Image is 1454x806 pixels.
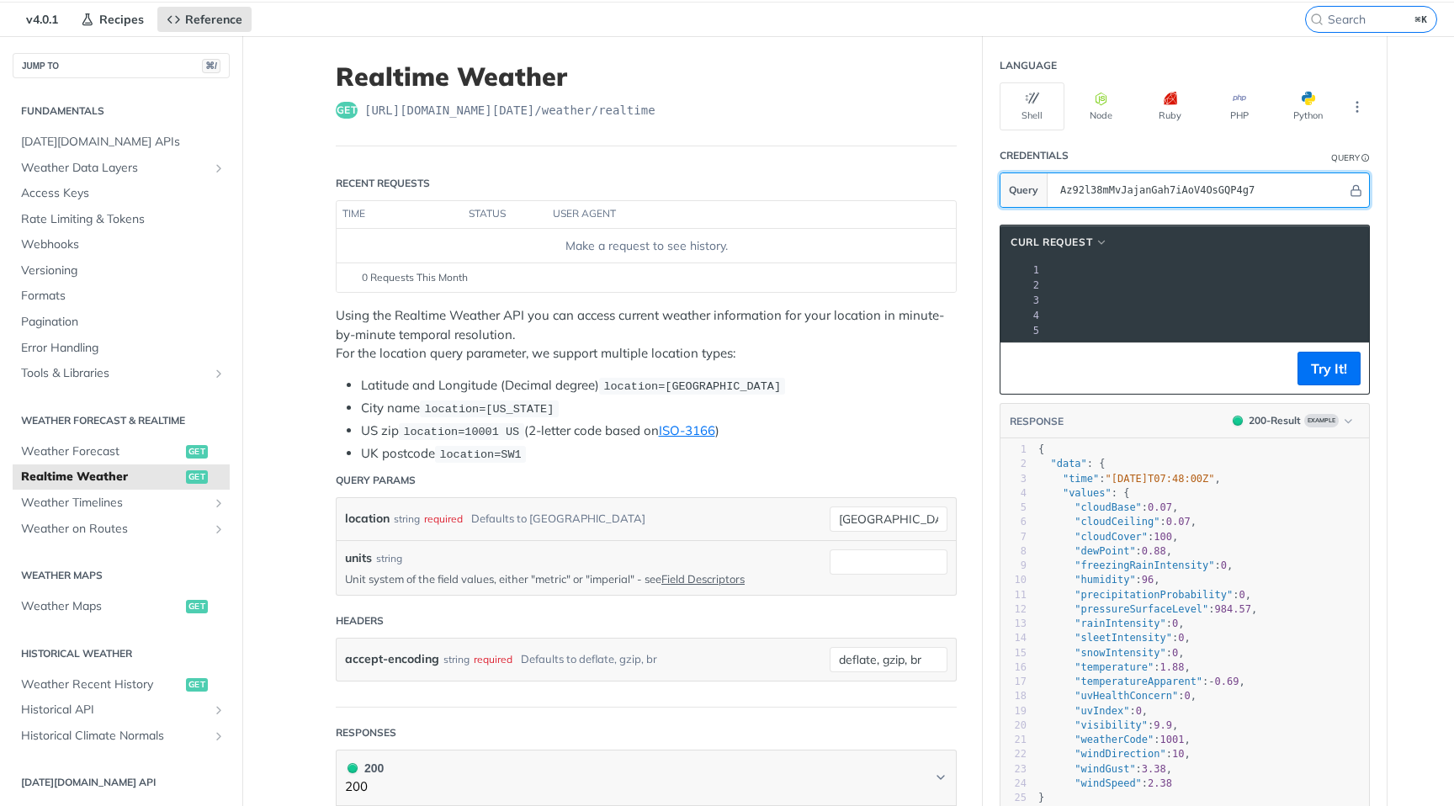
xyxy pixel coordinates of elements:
[21,365,208,382] span: Tools & Libraries
[13,130,230,155] a: [DATE][DOMAIN_NAME] APIs
[212,162,226,175] button: Show subpages for Weather Data Layers
[1345,94,1370,119] button: More Languages
[1063,473,1099,485] span: "time"
[376,551,402,566] div: string
[1172,618,1178,629] span: 0
[186,678,208,692] span: get
[1000,82,1064,130] button: Shell
[186,445,208,459] span: get
[1172,647,1178,659] span: 0
[72,7,153,32] a: Recipes
[1160,661,1185,673] span: 1.88
[1075,763,1135,775] span: "windGust"
[1000,588,1027,602] div: 11
[1013,278,1042,293] div: 2
[185,12,242,27] span: Reference
[1038,559,1233,571] span: : ,
[337,201,463,228] th: time
[1075,647,1165,659] span: "snowIntensity"
[1411,11,1432,28] kbd: ⌘K
[362,270,468,285] span: 0 Requests This Month
[336,306,957,363] p: Using the Realtime Weather API you can access current weather information for your location in mi...
[1000,617,1027,631] div: 13
[13,568,230,583] h2: Weather Maps
[463,201,547,228] th: status
[212,522,226,536] button: Show subpages for Weather on Routes
[1160,734,1185,745] span: 1001
[1009,413,1064,430] button: RESPONSE
[1136,705,1142,717] span: 0
[1000,573,1027,587] div: 10
[1069,82,1133,130] button: Node
[1000,747,1027,761] div: 22
[1304,414,1339,427] span: Example
[1331,151,1360,164] div: Query
[1075,574,1135,586] span: "humidity"
[21,314,226,331] span: Pagination
[1075,618,1165,629] span: "rainIntensity"
[1000,602,1027,617] div: 12
[659,422,715,438] a: ISO-3166
[348,763,358,773] span: 200
[1350,99,1365,114] svg: More ellipsis
[21,262,226,279] span: Versioning
[424,403,554,416] span: location=[US_STATE]
[361,399,957,418] li: City name
[1172,748,1184,760] span: 10
[1000,457,1027,471] div: 2
[1000,762,1027,777] div: 23
[336,473,416,488] div: Query Params
[13,646,230,661] h2: Historical Weather
[1038,734,1191,745] span: : ,
[13,207,230,232] a: Rate Limiting & Tokens
[21,160,208,177] span: Weather Data Layers
[1154,531,1172,543] span: 100
[1075,734,1154,745] span: "weatherCode"
[1000,675,1027,689] div: 17
[21,340,226,357] span: Error Handling
[1038,763,1172,775] span: : ,
[1005,234,1114,251] button: cURL Request
[1221,559,1227,571] span: 0
[21,443,182,460] span: Weather Forecast
[13,724,230,749] a: Historical Climate NormalsShow subpages for Historical Climate Normals
[13,517,230,542] a: Weather on RoutesShow subpages for Weather on Routes
[1000,719,1027,733] div: 20
[1038,647,1185,659] span: : ,
[13,232,230,257] a: Webhooks
[21,134,226,151] span: [DATE][DOMAIN_NAME] APIs
[336,176,430,191] div: Recent Requests
[1000,704,1027,719] div: 19
[1075,676,1202,687] span: "temperatureApparent"
[1038,632,1191,644] span: : ,
[212,367,226,380] button: Show subpages for Tools & Libraries
[13,284,230,309] a: Formats
[1142,545,1166,557] span: 0.88
[1038,574,1160,586] span: : ,
[1215,603,1251,615] span: 984.57
[1000,58,1057,73] div: Language
[1075,531,1148,543] span: "cloudCover"
[1075,516,1159,528] span: "cloudCeiling"
[212,703,226,717] button: Show subpages for Historical API
[1075,661,1154,673] span: "temperature"
[21,702,208,719] span: Historical API
[1310,13,1324,26] svg: Search
[1038,792,1044,803] span: }
[1075,719,1148,731] span: "visibility"
[1000,559,1027,573] div: 9
[13,336,230,361] a: Error Handling
[21,236,226,253] span: Webhooks
[1000,148,1069,163] div: Credentials
[1038,748,1191,760] span: : ,
[13,310,230,335] a: Pagination
[13,464,230,490] a: Realtime Weatherget
[212,729,226,743] button: Show subpages for Historical Climate Normals
[1148,501,1172,513] span: 0.07
[186,600,208,613] span: get
[1038,676,1245,687] span: : ,
[361,422,957,441] li: US zip (2-letter code based on )
[345,759,384,777] div: 200
[1075,559,1214,571] span: "freezingRainIntensity"
[1224,412,1361,429] button: 200200-ResultExample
